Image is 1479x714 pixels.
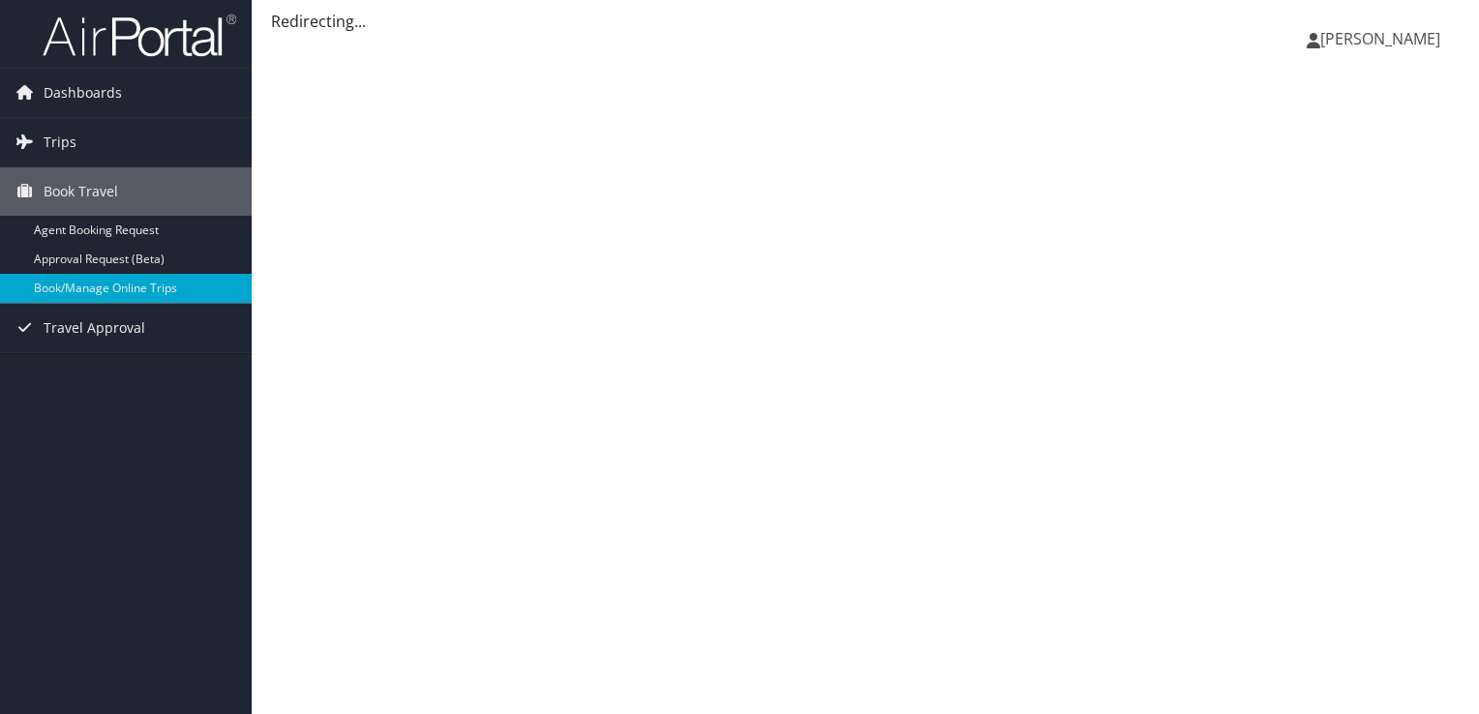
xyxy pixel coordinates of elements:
span: [PERSON_NAME] [1320,28,1440,49]
span: Book Travel [44,167,118,216]
span: Trips [44,118,76,166]
span: Dashboards [44,69,122,117]
img: airportal-logo.png [43,13,236,58]
div: Redirecting... [271,10,1460,33]
a: [PERSON_NAME] [1307,10,1460,68]
span: Travel Approval [44,304,145,352]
